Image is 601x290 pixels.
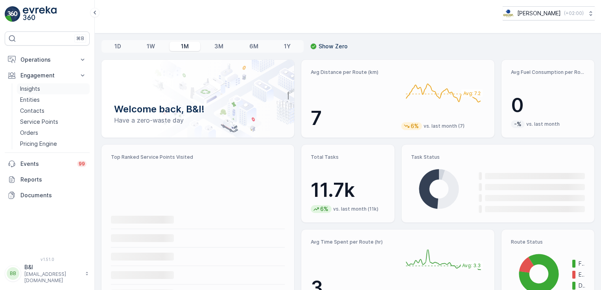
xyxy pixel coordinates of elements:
p: 3M [214,42,223,50]
button: [PERSON_NAME](+02:00) [503,6,595,20]
div: BB [7,267,19,280]
p: Finished [579,260,585,268]
p: 99 [79,161,85,167]
p: Service Points [20,118,58,126]
p: Route Status [511,239,585,245]
p: Documents [20,191,87,199]
p: 0 [511,94,585,117]
p: 1Y [284,42,291,50]
p: 6% [410,122,420,130]
p: Top Ranked Service Points Visited [111,154,285,160]
p: Dispatched [579,282,585,290]
p: vs. last month (11k) [333,206,378,212]
p: Avg Fuel Consumption per Route (lt) [511,69,585,75]
p: 6% [319,205,329,213]
p: Engagement [20,72,74,79]
p: Avg Time Spent per Route (hr) [311,239,395,245]
a: Events99 [5,156,90,172]
a: Reports [5,172,90,187]
p: Task Status [411,154,585,160]
p: Entities [20,96,40,104]
img: logo [5,6,20,22]
img: basis-logo_rgb2x.png [503,9,514,18]
p: ( +02:00 ) [564,10,584,17]
p: [PERSON_NAME] [517,9,561,17]
p: B&I [24,263,81,271]
a: Entities [17,94,90,105]
p: Contacts [20,107,44,115]
p: 1D [114,42,121,50]
p: Operations [20,56,74,64]
p: Welcome back, B&I! [114,103,282,116]
p: -% [513,120,522,128]
img: logo_light-DOdMpM7g.png [23,6,57,22]
p: Pricing Engine [20,140,57,148]
p: 7 [311,106,395,130]
p: 6M [249,42,258,50]
p: Expired [579,271,585,279]
p: Reports [20,176,87,184]
a: Insights [17,83,90,94]
a: Service Points [17,116,90,127]
a: Documents [5,187,90,203]
p: Total Tasks [311,154,385,160]
p: vs. last month [526,121,560,127]
p: [EMAIL_ADDRESS][DOMAIN_NAME] [24,271,81,284]
p: Insights [20,85,40,93]
p: 11.7k [311,178,385,202]
span: v 1.51.0 [5,257,90,262]
a: Pricing Engine [17,138,90,149]
p: 1W [147,42,155,50]
button: Operations [5,52,90,68]
p: 1M [181,42,189,50]
p: Orders [20,129,38,137]
button: BBB&I[EMAIL_ADDRESS][DOMAIN_NAME] [5,263,90,284]
p: vs. last month (7) [424,123,465,129]
p: Events [20,160,72,168]
p: Show Zero [319,42,348,50]
a: Orders [17,127,90,138]
a: Contacts [17,105,90,116]
button: Engagement [5,68,90,83]
p: Have a zero-waste day [114,116,282,125]
p: ⌘B [76,35,84,42]
p: Avg Distance per Route (km) [311,69,395,75]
